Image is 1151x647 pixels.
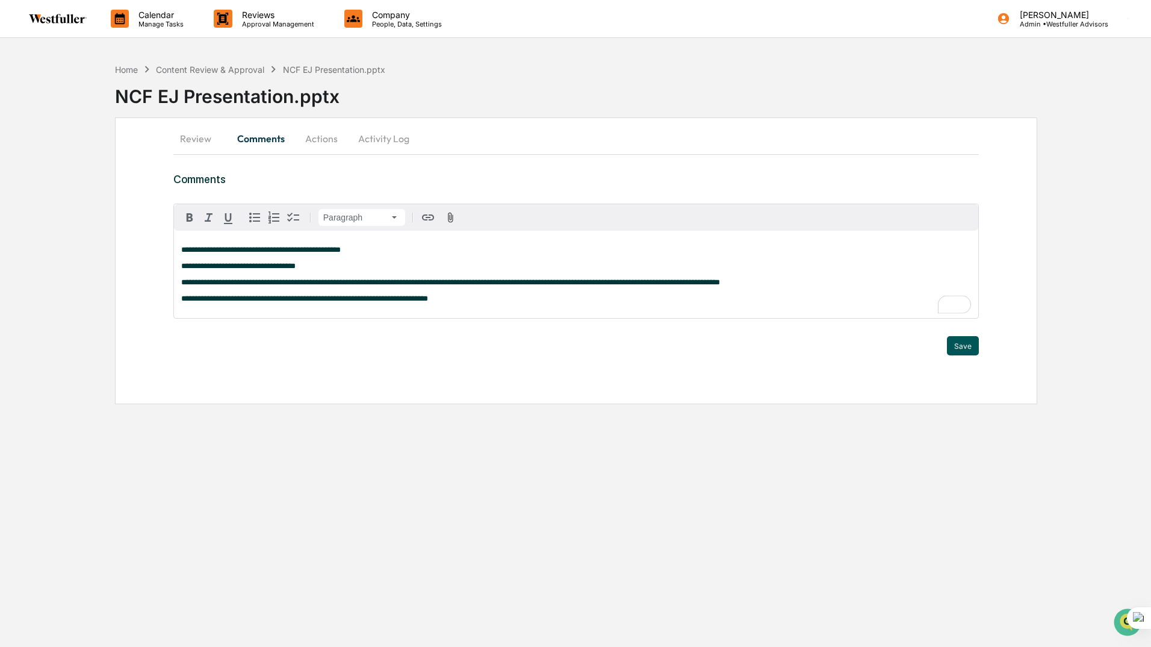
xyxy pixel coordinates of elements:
[173,124,979,153] div: secondary tabs example
[232,10,320,20] p: Reviews
[174,231,978,318] div: To enrich screen reader interactions, please activate Accessibility in Grammarly extension settings
[115,64,138,75] div: Home
[129,20,190,28] p: Manage Tasks
[1112,607,1145,640] iframe: Open customer support
[115,76,1151,107] div: NCF EJ Presentation.pptx
[29,14,87,23] img: logo
[1010,10,1108,20] p: [PERSON_NAME]
[12,176,22,186] div: 🔎
[7,147,82,169] a: 🖐️Preclearance
[173,124,228,153] button: Review
[87,153,97,163] div: 🗄️
[129,10,190,20] p: Calendar
[1010,20,1108,28] p: Admin • Westfuller Advisors
[318,209,405,226] button: Block type
[99,152,149,164] span: Attestations
[24,175,76,187] span: Data Lookup
[173,173,979,186] h3: Comments
[362,20,448,28] p: People, Data, Settings
[283,64,385,75] div: NCF EJ Presentation.pptx
[41,92,197,104] div: Start new chat
[232,20,320,28] p: Approval Management
[362,10,448,20] p: Company
[12,92,34,114] img: 1746055101610-c473b297-6a78-478c-a979-82029cc54cd1
[219,208,238,227] button: Underline
[31,55,199,67] input: Clear
[349,124,419,153] button: Activity Log
[199,208,219,227] button: Italic
[24,152,78,164] span: Preclearance
[205,96,219,110] button: Start new chat
[228,124,294,153] button: Comments
[85,204,146,213] a: Powered byPylon
[12,153,22,163] div: 🖐️
[947,336,979,355] button: Save
[7,170,81,192] a: 🔎Data Lookup
[156,64,264,75] div: Content Review & Approval
[440,210,461,226] button: Attach files
[120,204,146,213] span: Pylon
[294,124,349,153] button: Actions
[12,25,219,45] p: How can we help?
[180,208,199,227] button: Bold
[82,147,154,169] a: 🗄️Attestations
[41,104,152,114] div: We're available if you need us!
